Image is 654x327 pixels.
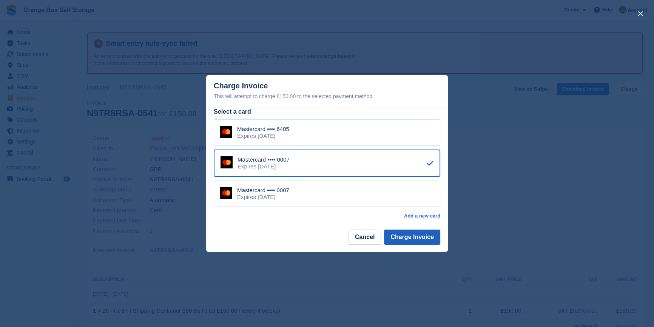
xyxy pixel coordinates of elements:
[634,8,646,20] button: close
[237,133,289,139] div: Expires [DATE]
[238,156,290,163] div: Mastercard •••• 0007
[220,126,232,138] img: Mastercard Logo
[404,213,440,219] a: Add a new card
[237,187,289,194] div: Mastercard •••• 0007
[214,107,440,116] div: Select a card
[221,156,233,168] img: Mastercard Logo
[384,230,440,245] button: Charge Invoice
[214,82,440,101] div: Charge Invoice
[220,187,232,199] img: Mastercard Logo
[349,230,381,245] button: Cancel
[214,92,440,101] div: This will attempt to charge £150.00 to the selected payment method.
[237,126,289,133] div: Mastercard •••• 6405
[237,194,289,201] div: Expires [DATE]
[238,163,290,170] div: Expires [DATE]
